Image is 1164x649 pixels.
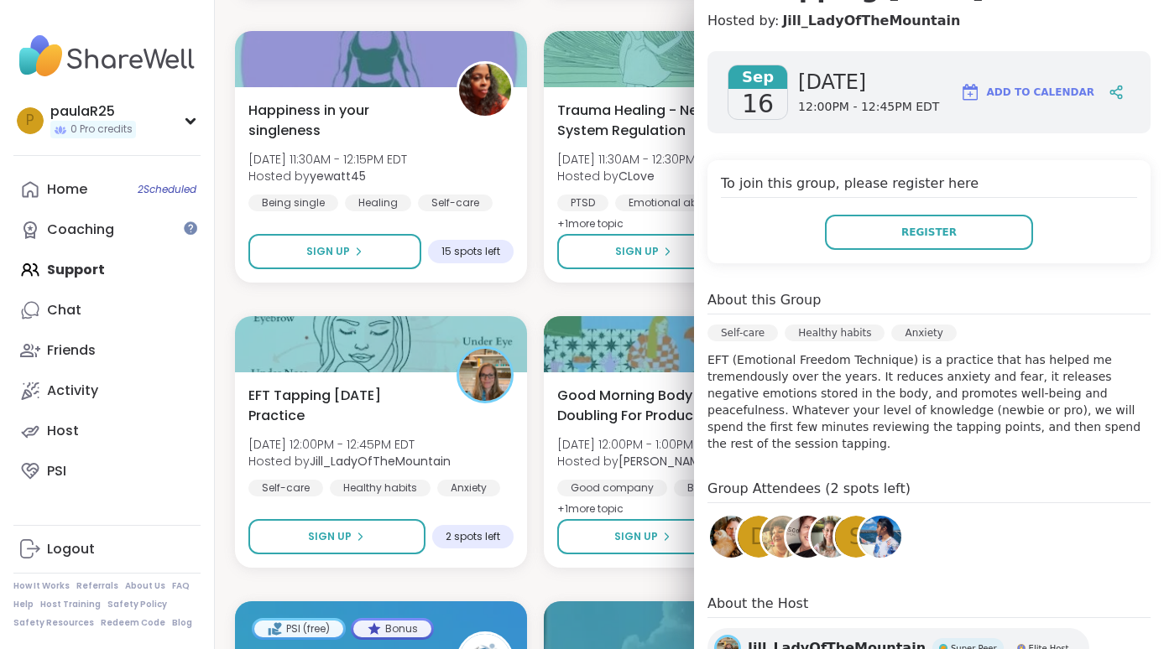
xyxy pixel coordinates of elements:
span: Add to Calendar [987,85,1094,100]
b: Jill_LadyOfTheMountain [310,453,451,470]
div: Chat [47,301,81,319]
span: Trauma Healing - Nervous System Regulation [557,101,747,141]
div: Healthy habits [785,324,885,341]
b: yewatt45 [310,168,366,184]
span: [DATE] 11:30AM - 12:30PM EDT [557,151,719,168]
div: Emotional abuse [615,195,729,211]
span: [DATE] 12:00PM - 12:45PM EDT [248,436,451,453]
span: 16 [742,89,774,119]
div: Good company [557,480,667,496]
a: Referrals [76,580,118,592]
div: PSI (free) [254,620,343,637]
span: s [849,521,864,553]
button: Add to Calendar [953,72,1102,112]
span: p [26,110,34,132]
span: d [750,521,767,553]
a: Blog [172,617,192,629]
a: LeicyGem [857,513,904,560]
span: 12:00PM - 12:45PM EDT [798,99,939,116]
a: Rose68 [759,513,806,560]
h4: Group Attendees (2 spots left) [707,479,1151,503]
div: Being single [248,195,338,211]
h4: About this Group [707,290,821,310]
span: Sign Up [615,244,659,259]
span: Sign Up [308,529,352,544]
a: Help [13,599,34,610]
a: About Us [125,580,165,592]
div: Friends [47,341,96,360]
button: Register [825,215,1033,250]
iframe: Spotlight [184,221,197,235]
a: Jill_LadyOfTheMountain [782,11,960,31]
b: [PERSON_NAME] [619,453,711,470]
span: Hosted by [557,168,719,184]
span: Good Morning Body Doubling For Productivity [557,386,747,426]
a: Coaching [13,210,201,250]
div: Logout [47,540,95,558]
h4: Hosted by: [707,11,1151,31]
span: [DATE] 11:30AM - 12:15PM EDT [248,151,407,168]
span: Register [901,225,957,240]
img: LuAnn [710,516,752,558]
div: Anxiety [437,480,500,496]
img: Julie1981 [811,516,853,558]
a: Friends [13,330,201,371]
div: Bonus [353,620,431,637]
span: 2 Scheduled [138,183,196,196]
div: PTSD [557,195,608,211]
div: paulaR25 [50,102,136,121]
button: Sign Up [557,234,731,269]
div: Anxiety [891,324,956,341]
img: ShareWell Nav Logo [13,27,201,86]
div: Body doubling [674,480,777,496]
span: [DATE] [798,69,939,96]
span: Sep [728,65,787,89]
a: Home2Scheduled [13,169,201,210]
a: Host [13,411,201,451]
span: Hosted by [557,453,717,470]
a: d [735,513,782,560]
div: Host [47,422,79,440]
button: Sign Up [557,519,730,554]
span: Hosted by [248,168,407,184]
img: LeicyGem [859,516,901,558]
img: Karey123 [786,516,828,558]
span: Sign Up [306,244,350,259]
a: Safety Policy [107,599,167,610]
a: Logout [13,529,201,569]
img: Rose68 [762,516,804,558]
div: PSI [47,462,66,480]
a: Karey123 [784,513,831,560]
button: Sign Up [248,519,425,554]
span: 0 Pro credits [70,122,133,137]
b: CLove [619,168,655,184]
div: Self-care [707,324,778,341]
a: How It Works [13,580,70,592]
img: yewatt45 [459,64,511,116]
h4: About the Host [707,594,1151,618]
h4: To join this group, please register here [721,174,1137,198]
span: 15 spots left [441,245,500,258]
a: Safety Resources [13,617,94,629]
span: 2 spots left [446,530,500,543]
div: Self-care [418,195,493,211]
span: Hosted by [248,453,451,470]
a: Host Training [40,599,101,610]
a: Redeem Code [101,617,165,629]
a: Activity [13,371,201,411]
a: PSI [13,451,201,491]
span: Happiness in your singleness [248,101,438,141]
div: Coaching [47,221,114,239]
img: Jill_LadyOfTheMountain [459,349,511,401]
span: EFT Tapping [DATE] Practice [248,386,438,426]
button: Sign Up [248,234,421,269]
div: Self-care [248,480,323,496]
div: Home [47,180,87,199]
a: Chat [13,290,201,330]
p: EFT (Emotional Freedom Technique) is a practice that has helped me tremendously over the years. I... [707,351,1151,452]
div: Healthy habits [330,480,431,496]
span: [DATE] 12:00PM - 1:00PM EDT [557,436,717,453]
a: Julie1981 [808,513,855,560]
img: ShareWell Logomark [960,82,980,102]
div: Activity [47,382,98,400]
